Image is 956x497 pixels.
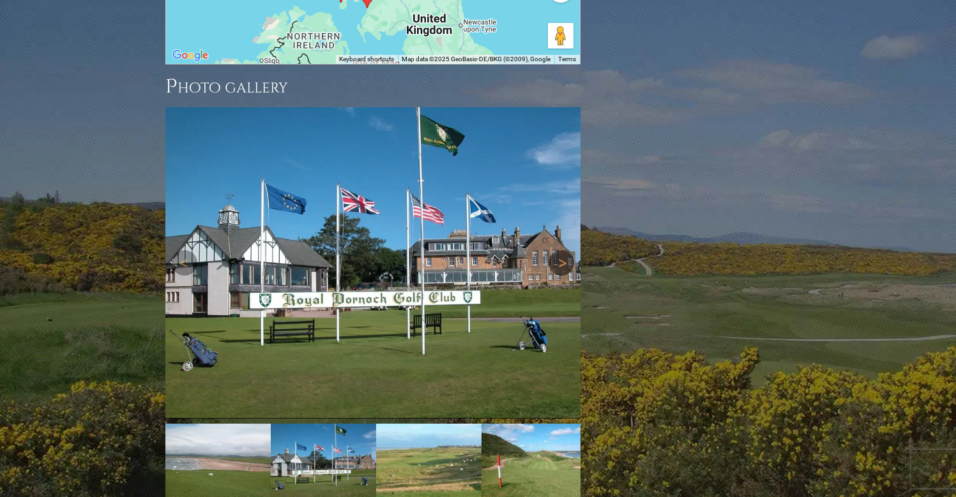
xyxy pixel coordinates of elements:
[172,250,197,276] a: Previous
[169,47,211,64] a: Open this area in Google Maps (opens a new window)
[402,56,550,63] span: Map data ©2025 GeoBasis-DE/BKG (©2009), Google
[169,47,211,64] img: Google
[165,74,580,100] h3: Photo Gallery
[549,250,574,276] a: Next
[548,23,573,48] button: Drag Pegman onto the map to open Street View
[558,56,576,63] a: Terms (opens in new tab)
[339,55,394,64] button: Keyboard shortcuts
